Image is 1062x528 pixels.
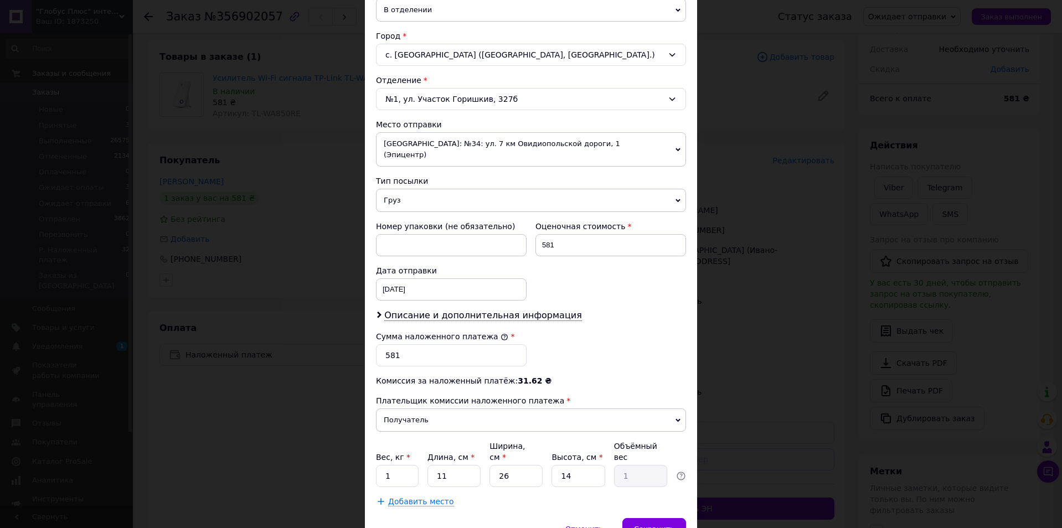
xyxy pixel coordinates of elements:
[535,221,686,232] div: Оценочная стоимость
[376,221,527,232] div: Номер упаковки (не обязательно)
[376,408,686,432] span: Получатель
[376,132,686,167] span: [GEOGRAPHIC_DATA]: №34: ул. 7 км Овидиопольской дороги, 1 (Эпицентр)
[376,88,686,110] div: №1, ул. Участок Горишкив, 327б
[489,442,525,462] label: Ширина, см
[376,30,686,42] div: Город
[384,310,582,321] span: Описание и дополнительная информация
[376,75,686,86] div: Отделение
[376,120,442,129] span: Место отправки
[427,453,475,462] label: Длина, см
[376,177,428,185] span: Тип посылки
[376,44,686,66] div: с. [GEOGRAPHIC_DATA] ([GEOGRAPHIC_DATA], [GEOGRAPHIC_DATA].)
[376,189,686,212] span: Груз
[518,376,551,385] span: 31.62 ₴
[388,497,454,506] span: Добавить место
[614,441,667,463] div: Объёмный вес
[376,265,527,276] div: Дата отправки
[376,396,564,405] span: Плательщик комиссии наложенного платежа
[551,453,602,462] label: Высота, см
[376,375,686,386] div: Комиссия за наложенный платёж:
[376,332,508,341] label: Сумма наложенного платежа
[376,453,410,462] label: Вес, кг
